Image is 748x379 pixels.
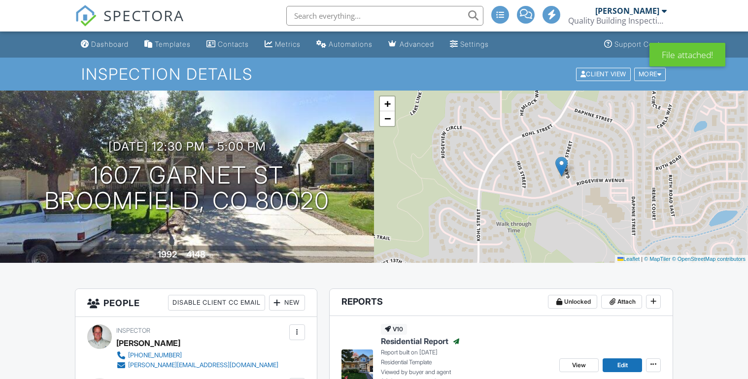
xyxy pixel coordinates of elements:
a: Automations (Advanced) [312,35,376,54]
a: Metrics [261,35,305,54]
div: Quality Building Inspections [568,16,667,26]
a: SPECTORA [75,13,184,34]
input: Search everything... [286,6,483,26]
div: 4148 [186,249,205,259]
div: New [269,295,305,311]
a: Leaflet [617,256,640,262]
div: Disable Client CC Email [168,295,265,311]
h3: People [75,289,317,317]
div: More [634,67,666,81]
a: Support Center [600,35,671,54]
div: Automations [329,40,373,48]
div: Templates [155,40,191,48]
h1: 1607 Garnet St Broomfield, CO 80020 [44,162,330,215]
a: [PERSON_NAME][EMAIL_ADDRESS][DOMAIN_NAME] [116,360,278,370]
a: Advanced [384,35,438,54]
span: SPECTORA [103,5,184,26]
a: Zoom out [380,111,395,126]
a: Settings [446,35,493,54]
a: Client View [575,70,633,77]
div: Advanced [400,40,434,48]
div: Client View [576,67,631,81]
div: Dashboard [91,40,129,48]
span: | [641,256,643,262]
img: The Best Home Inspection Software - Spectora [75,5,97,27]
div: [PHONE_NUMBER] [128,351,182,359]
div: [PERSON_NAME][EMAIL_ADDRESS][DOMAIN_NAME] [128,361,278,369]
div: File attached! [649,43,725,66]
a: © OpenStreetMap contributors [672,256,746,262]
a: Contacts [203,35,253,54]
a: Zoom in [380,96,395,111]
span: Inspector [116,327,150,334]
div: 1992 [158,249,177,259]
div: [PERSON_NAME] [116,336,180,350]
span: − [384,112,391,125]
div: [PERSON_NAME] [595,6,659,16]
div: Metrics [275,40,301,48]
h1: Inspection Details [81,65,667,83]
div: Settings [460,40,489,48]
a: © MapTiler [644,256,671,262]
div: Contacts [218,40,249,48]
a: Dashboard [77,35,133,54]
h3: [DATE] 12:30 pm - 5:00 pm [108,140,266,153]
a: Templates [140,35,195,54]
img: Marker [555,157,568,177]
span: Built [145,252,156,259]
span: + [384,97,391,110]
span: sq. ft. [207,252,221,259]
a: [PHONE_NUMBER] [116,350,278,360]
div: Support Center [614,40,667,48]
